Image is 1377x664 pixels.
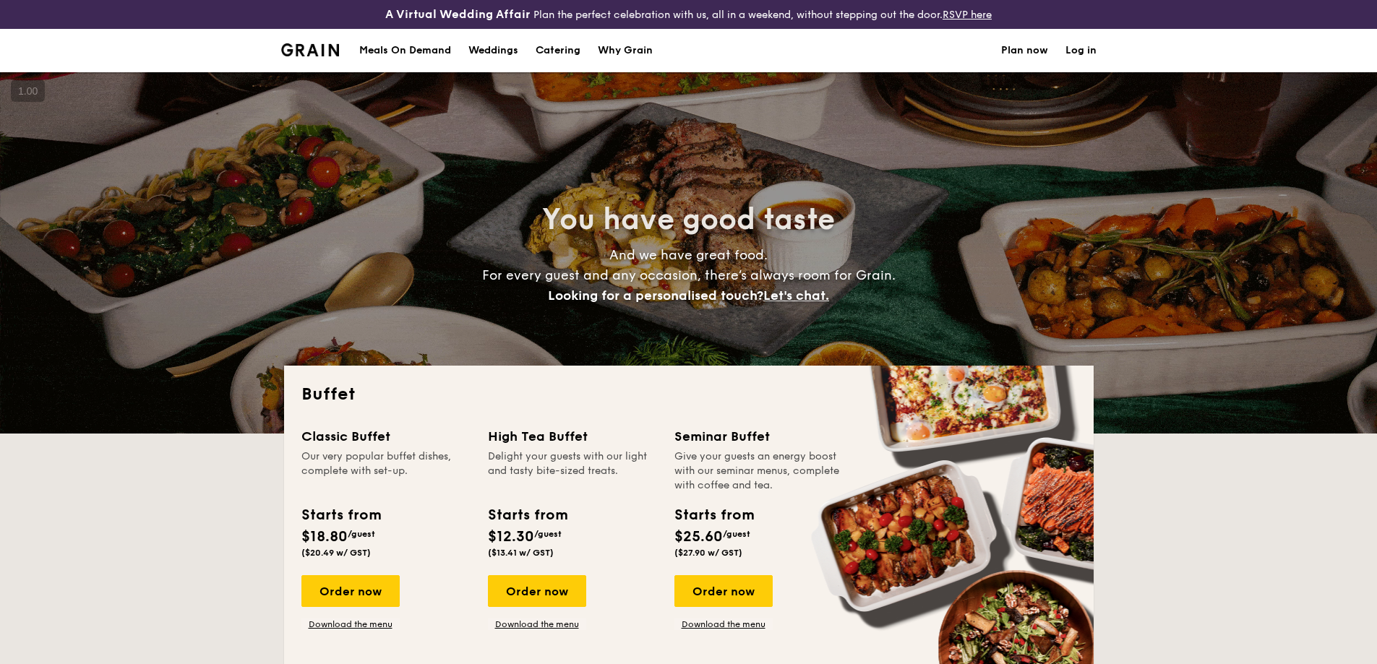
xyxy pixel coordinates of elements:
span: $25.60 [674,528,723,546]
span: $12.30 [488,528,534,546]
div: High Tea Buffet [488,426,657,447]
span: And we have great food. For every guest and any occasion, there’s always room for Grain. [482,247,896,303]
span: You have good taste [542,202,835,237]
div: Plan the perfect celebration with us, all in a weekend, without stepping out the door. [273,6,1105,23]
div: Starts from [674,504,753,526]
span: ($13.41 w/ GST) [488,548,554,558]
a: Why Grain [589,29,661,72]
h4: A Virtual Wedding Affair [385,6,531,23]
a: Catering [527,29,589,72]
span: Let's chat. [763,288,829,303]
span: /guest [723,529,750,539]
a: Download the menu [674,618,773,630]
img: Grain [281,43,340,56]
a: Weddings [460,29,527,72]
div: Seminar Buffet [674,426,844,447]
a: Download the menu [301,618,400,630]
span: ($27.90 w/ GST) [674,548,742,558]
a: Meals On Demand [351,29,460,72]
a: Plan now [1001,29,1048,72]
div: Order now [301,575,400,607]
h2: Buffet [301,383,1076,406]
div: Starts from [301,504,380,526]
div: Weddings [468,29,518,72]
span: ($20.49 w/ GST) [301,548,371,558]
div: Meals On Demand [359,29,451,72]
a: Log in [1065,29,1097,72]
div: Delight your guests with our light and tasty bite-sized treats. [488,449,657,493]
div: Order now [488,575,586,607]
span: $18.80 [301,528,348,546]
a: Download the menu [488,618,586,630]
div: Starts from [488,504,567,526]
div: Give your guests an energy boost with our seminar menus, complete with coffee and tea. [674,449,844,493]
div: Classic Buffet [301,426,471,447]
span: Looking for a personalised touch? [548,288,763,303]
a: Logotype [281,43,340,56]
div: Why Grain [598,29,653,72]
div: Our very popular buffet dishes, complete with set-up. [301,449,471,493]
a: RSVP here [943,9,992,21]
span: /guest [348,529,375,539]
span: /guest [534,529,562,539]
h1: Catering [536,29,580,72]
div: Order now [674,575,773,607]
